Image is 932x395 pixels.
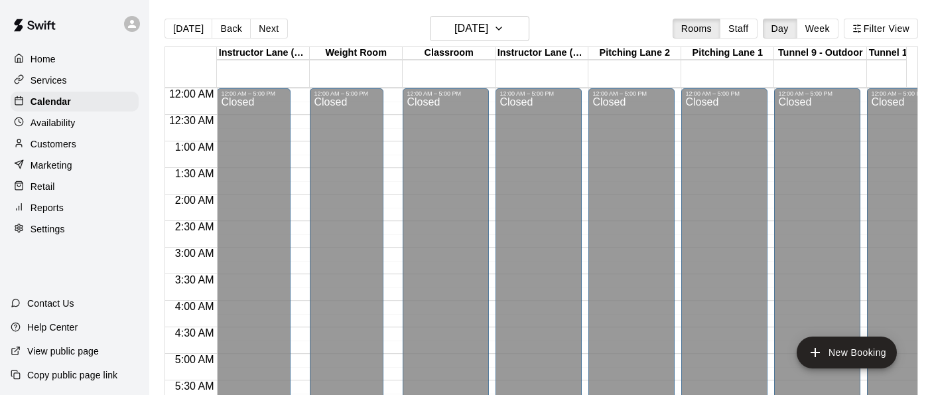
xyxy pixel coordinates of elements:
[166,88,218,100] span: 12:00 AM
[166,115,218,126] span: 12:30 AM
[797,337,897,368] button: add
[172,195,218,206] span: 2:00 AM
[720,19,758,39] button: Staff
[172,221,218,232] span: 2:30 AM
[31,159,72,172] p: Marketing
[430,16,529,41] button: [DATE]
[172,168,218,179] span: 1:30 AM
[681,47,774,60] div: Pitching Lane 1
[172,301,218,312] span: 4:00 AM
[685,90,764,97] div: 12:00 AM – 5:00 PM
[592,90,671,97] div: 12:00 AM – 5:00 PM
[11,177,139,197] a: Retail
[172,274,218,285] span: 3:30 AM
[454,19,488,38] h6: [DATE]
[499,90,578,97] div: 12:00 AM – 5:00 PM
[172,327,218,339] span: 4:30 AM
[172,248,218,259] span: 3:00 AM
[778,90,856,97] div: 12:00 AM – 5:00 PM
[403,47,496,60] div: Classroom
[31,222,65,236] p: Settings
[212,19,251,39] button: Back
[172,354,218,365] span: 5:00 AM
[31,137,76,151] p: Customers
[673,19,720,39] button: Rooms
[774,47,867,60] div: Tunnel 9 - Outdoor
[250,19,287,39] button: Next
[165,19,212,39] button: [DATE]
[496,47,588,60] div: Instructor Lane (Cage 8) - Outdoor
[31,180,55,193] p: Retail
[11,49,139,69] a: Home
[27,297,74,310] p: Contact Us
[11,198,139,218] a: Reports
[407,90,485,97] div: 12:00 AM – 5:00 PM
[31,95,71,108] p: Calendar
[31,116,76,129] p: Availability
[27,345,99,358] p: View public page
[844,19,918,39] button: Filter View
[217,47,310,60] div: Instructor Lane (Cage 3) - Green
[31,74,67,87] p: Services
[221,90,287,97] div: 12:00 AM – 5:00 PM
[797,19,838,39] button: Week
[588,47,681,60] div: Pitching Lane 2
[27,321,78,334] p: Help Center
[11,70,139,90] a: Services
[31,201,64,214] p: Reports
[27,368,117,382] p: Copy public page link
[310,47,403,60] div: Weight Room
[763,19,797,39] button: Day
[172,380,218,392] span: 5:30 AM
[11,134,139,154] a: Customers
[31,52,56,66] p: Home
[314,90,379,97] div: 12:00 AM – 5:00 PM
[11,219,139,239] a: Settings
[11,155,139,175] a: Marketing
[172,141,218,153] span: 1:00 AM
[11,92,139,112] a: Calendar
[11,113,139,133] a: Availability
